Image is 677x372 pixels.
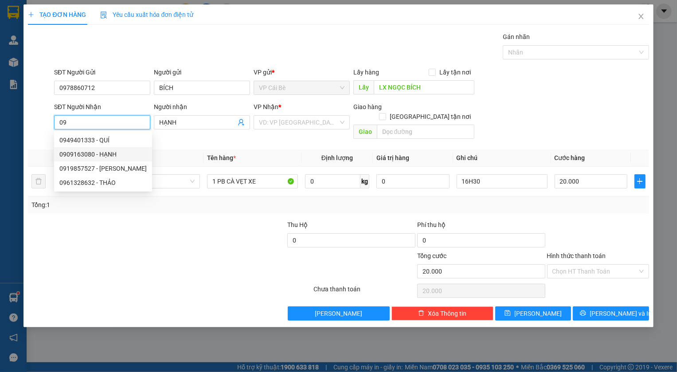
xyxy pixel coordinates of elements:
[353,125,377,139] span: Giao
[377,125,474,139] input: Dọc đường
[635,178,645,185] span: plus
[503,33,530,40] label: Gán nhãn
[207,154,236,161] span: Tên hàng
[514,309,562,318] span: [PERSON_NAME]
[555,154,585,161] span: Cước hàng
[321,154,353,161] span: Định lượng
[154,67,250,77] div: Người gửi
[453,149,551,167] th: Ghi chú
[376,174,450,188] input: 0
[457,174,548,188] input: Ghi Chú
[54,147,152,161] div: 0909163080 - HẠNH
[207,174,298,188] input: VD: Bàn, Ghế
[59,135,147,145] div: 0949401333 - QUÍ
[436,67,474,77] span: Lấy tận nơi
[360,174,369,188] span: kg
[629,4,654,29] button: Close
[573,306,649,321] button: printer[PERSON_NAME] và In
[59,178,147,188] div: 0961328632 - THẢO
[259,81,344,94] span: VP Cái Bè
[547,252,606,259] label: Hình thức thanh toán
[428,309,466,318] span: Xóa Thông tin
[154,102,250,112] div: Người nhận
[417,252,446,259] span: Tổng cước
[254,67,350,77] div: VP gửi
[59,164,147,173] div: 0919857527 - [PERSON_NAME]
[287,221,308,228] span: Thu Hộ
[353,69,379,76] span: Lấy hàng
[54,176,152,190] div: 0961328632 - THẢO
[391,306,493,321] button: deleteXóa Thông tin
[353,80,374,94] span: Lấy
[100,11,194,18] span: Yêu cầu xuất hóa đơn điện tử
[374,80,474,94] input: Dọc đường
[417,220,545,233] div: Phí thu hộ
[54,161,152,176] div: 0919857527 - kiều
[28,11,86,18] span: TẠO ĐƠN HÀNG
[59,149,147,159] div: 0909163080 - HẠNH
[28,12,34,18] span: plus
[580,310,586,317] span: printer
[634,174,645,188] button: plus
[376,154,409,161] span: Giá trị hàng
[495,306,571,321] button: save[PERSON_NAME]
[54,133,152,147] div: 0949401333 - QUÍ
[590,309,652,318] span: [PERSON_NAME] và In
[54,67,150,77] div: SĐT Người Gửi
[315,309,362,318] span: [PERSON_NAME]
[238,119,245,126] span: user-add
[114,175,195,188] span: Khác
[31,174,46,188] button: delete
[638,13,645,20] span: close
[31,200,262,210] div: Tổng: 1
[254,103,278,110] span: VP Nhận
[353,103,382,110] span: Giao hàng
[100,12,107,19] img: icon
[386,112,474,121] span: [GEOGRAPHIC_DATA] tận nơi
[54,102,150,112] div: SĐT Người Nhận
[288,306,390,321] button: [PERSON_NAME]
[418,310,424,317] span: delete
[505,310,511,317] span: save
[313,284,416,300] div: Chưa thanh toán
